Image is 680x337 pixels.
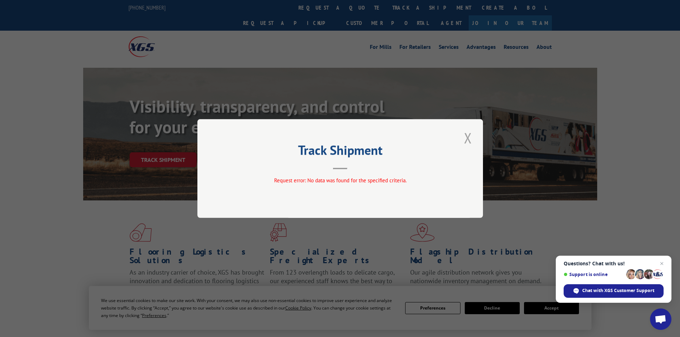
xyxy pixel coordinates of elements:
[650,308,671,330] a: Open chat
[582,287,654,294] span: Chat with XGS Customer Support
[564,261,664,266] span: Questions? Chat with us!
[233,145,447,159] h2: Track Shipment
[564,284,664,298] span: Chat with XGS Customer Support
[564,272,624,277] span: Support is online
[462,128,474,148] button: Close modal
[274,177,406,184] span: Request error: No data was found for the specified criteria.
